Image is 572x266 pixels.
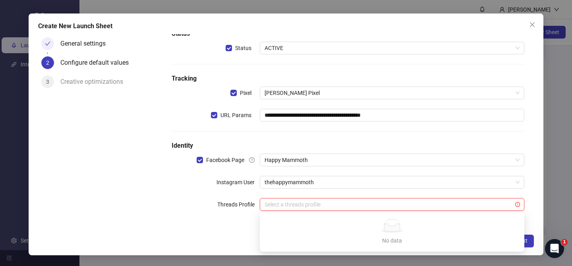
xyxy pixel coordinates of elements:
[38,21,534,31] div: Create New Launch Sheet
[172,141,524,150] h5: Identity
[269,236,515,245] div: No data
[515,91,520,95] span: close-circle
[265,154,520,166] span: Happy Mammoth
[46,60,49,66] span: 2
[249,157,255,163] span: question-circle
[46,79,49,85] span: 3
[216,176,260,189] label: Instagram User
[217,111,255,120] span: URL Params
[172,29,524,39] h5: Status
[45,41,50,46] span: check
[265,42,520,54] span: ACTIVE
[545,239,564,258] iframe: Intercom live chat
[515,202,520,207] span: exclamation-circle
[265,176,520,188] span: thehappymammoth
[526,18,539,31] button: Close
[203,156,247,164] span: Facebook Page
[60,75,129,88] div: Creative optimizations
[217,198,260,211] label: Threads Profile
[515,158,520,162] span: close-circle
[172,74,524,83] h5: Tracking
[60,37,112,50] div: General settings
[60,56,135,69] div: Configure default values
[237,89,255,97] span: Pixel
[529,21,535,28] span: close
[265,87,520,99] span: Matt Murphy's Pixel
[232,44,255,52] span: Status
[561,239,568,245] span: 1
